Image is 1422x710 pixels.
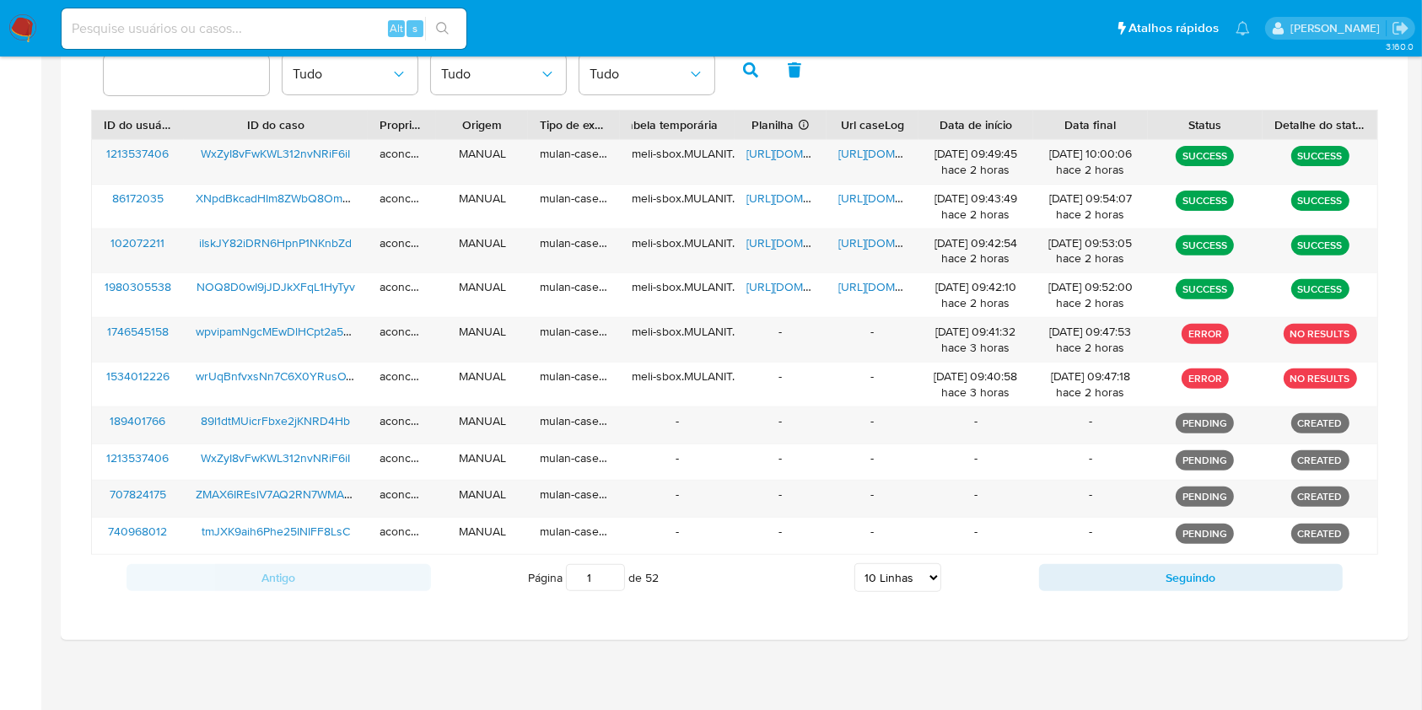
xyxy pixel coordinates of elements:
p: ana.conceicao@mercadolivre.com [1290,20,1386,36]
span: Alt [390,20,403,36]
button: search-icon [425,17,460,40]
a: Sair [1392,19,1409,37]
a: Notificações [1236,21,1250,35]
span: 3.160.0 [1386,40,1414,53]
span: s [412,20,417,36]
span: Atalhos rápidos [1128,19,1219,37]
input: Pesquise usuários ou casos... [62,18,466,40]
